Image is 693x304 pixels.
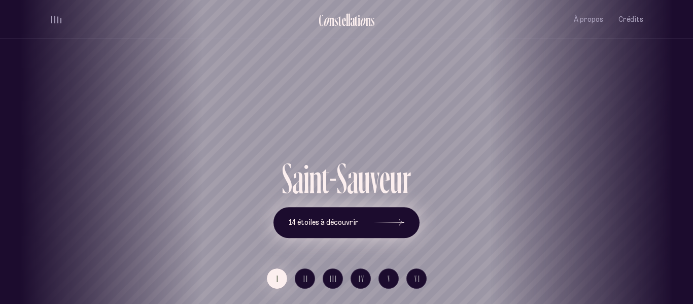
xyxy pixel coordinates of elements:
div: S [282,157,292,199]
span: À propos [574,15,603,24]
div: i [358,12,360,28]
div: - [329,157,337,199]
div: i [303,157,309,199]
div: C [319,12,323,28]
button: 14 étoiles à découvrir [273,207,420,239]
div: r [402,157,411,199]
span: VI [414,275,421,283]
span: II [303,275,308,283]
div: v [370,157,379,199]
button: III [323,268,343,289]
div: t [355,12,358,28]
span: IV [359,275,365,283]
button: I [267,268,287,289]
button: II [295,268,315,289]
span: V [388,275,391,283]
div: u [358,157,370,199]
div: S [337,157,347,199]
div: n [309,157,322,199]
div: e [379,157,390,199]
button: VI [406,268,427,289]
div: a [350,12,355,28]
div: o [360,12,366,28]
div: a [292,157,303,199]
div: l [348,12,350,28]
div: n [329,12,334,28]
button: volume audio [50,14,63,25]
button: Crédits [618,8,643,31]
span: III [330,275,337,283]
div: a [347,157,358,199]
div: t [322,157,329,199]
button: V [378,268,399,289]
span: Crédits [618,15,643,24]
div: t [338,12,341,28]
div: s [371,12,375,28]
span: 14 étoiles à découvrir [289,218,359,227]
div: l [346,12,348,28]
div: e [341,12,346,28]
span: I [276,275,279,283]
button: À propos [574,8,603,31]
div: n [366,12,371,28]
div: u [390,157,402,199]
button: IV [351,268,371,289]
div: s [334,12,338,28]
div: o [323,12,329,28]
